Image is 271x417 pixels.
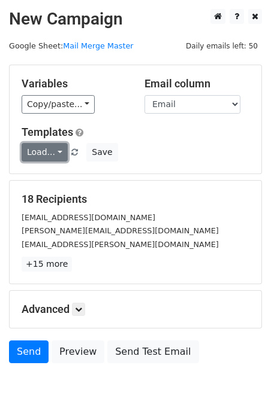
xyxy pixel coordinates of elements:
[107,340,198,363] a: Send Test Email
[22,95,95,114] a: Copy/paste...
[22,126,73,138] a: Templates
[144,77,249,90] h5: Email column
[9,340,49,363] a: Send
[9,9,262,29] h2: New Campaign
[9,41,134,50] small: Google Sheet:
[182,39,262,53] span: Daily emails left: 50
[86,143,118,162] button: Save
[63,41,133,50] a: Mail Merge Master
[22,240,219,249] small: [EMAIL_ADDRESS][PERSON_NAME][DOMAIN_NAME]
[52,340,104,363] a: Preview
[22,77,127,90] h5: Variables
[22,213,155,222] small: [EMAIL_ADDRESS][DOMAIN_NAME]
[211,360,271,417] iframe: Chat Widget
[182,41,262,50] a: Daily emails left: 50
[22,193,249,206] h5: 18 Recipients
[22,226,219,235] small: [PERSON_NAME][EMAIL_ADDRESS][DOMAIN_NAME]
[22,143,68,162] a: Load...
[22,257,72,272] a: +15 more
[22,303,249,316] h5: Advanced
